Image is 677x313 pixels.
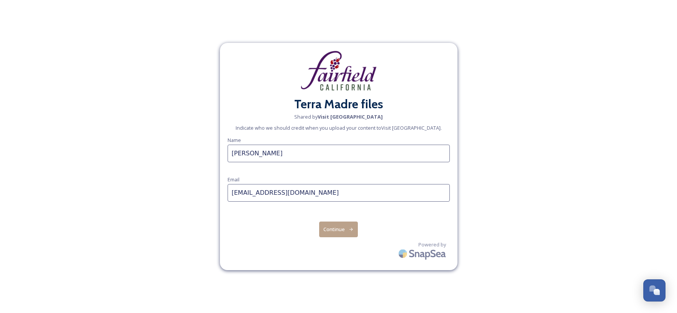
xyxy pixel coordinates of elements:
[228,137,241,143] span: Name
[319,222,358,237] button: Continue
[228,145,450,162] input: Name
[300,51,377,91] img: fcvb-logo-2020-FINAL.png
[418,241,446,248] span: Powered by
[294,113,383,121] span: Shared by
[643,279,666,302] button: Open Chat
[228,176,239,183] span: Email
[318,113,383,120] strong: Visit [GEOGRAPHIC_DATA]
[236,124,442,132] span: Indicate who we should credit when you upload your content to Visit [GEOGRAPHIC_DATA] .
[228,184,450,202] input: photographer@snapsea.io
[396,245,450,262] img: SnapSea Logo
[228,95,450,113] h2: Terra Madre files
